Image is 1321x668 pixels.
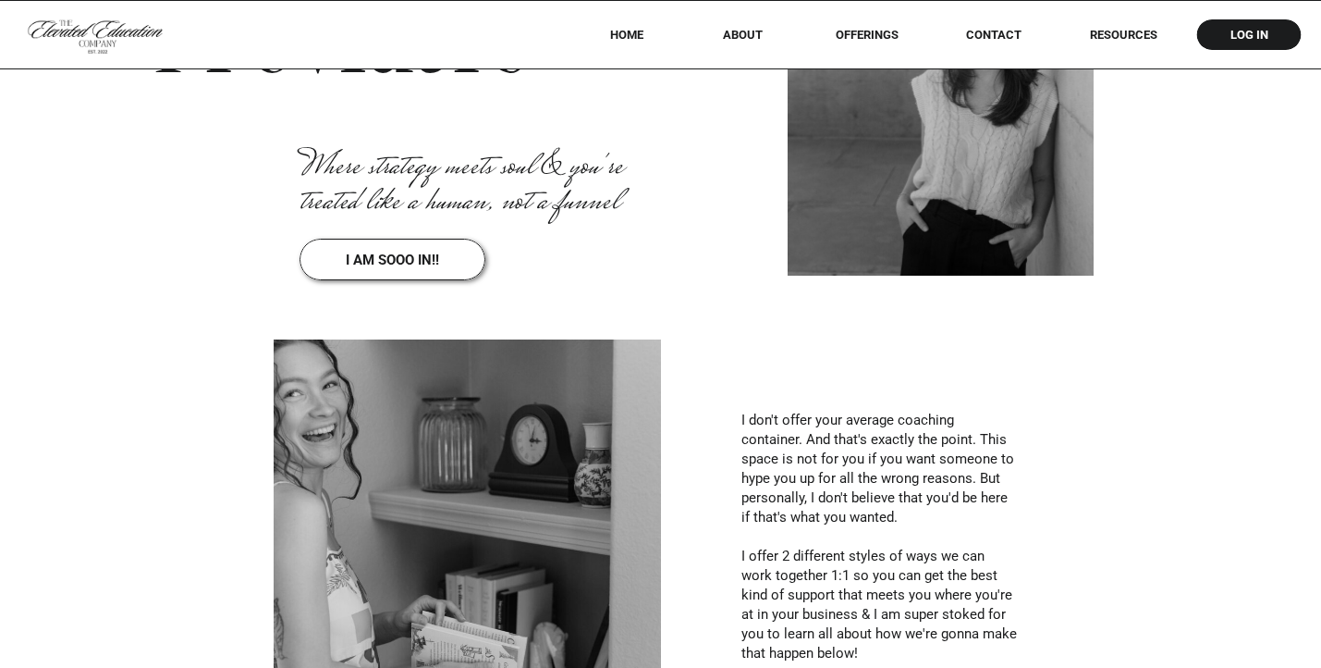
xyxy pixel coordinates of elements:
a: HOME [585,28,667,42]
a: offerings [809,28,924,42]
a: About [710,28,776,42]
a: i am sooo in!! [327,252,459,263]
a: log in [1213,28,1285,42]
a: Contact [953,28,1034,42]
p: Where strategy meets soul & you're treated like a human, not a funnel [300,151,668,212]
a: RESOURCES [1064,28,1182,42]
